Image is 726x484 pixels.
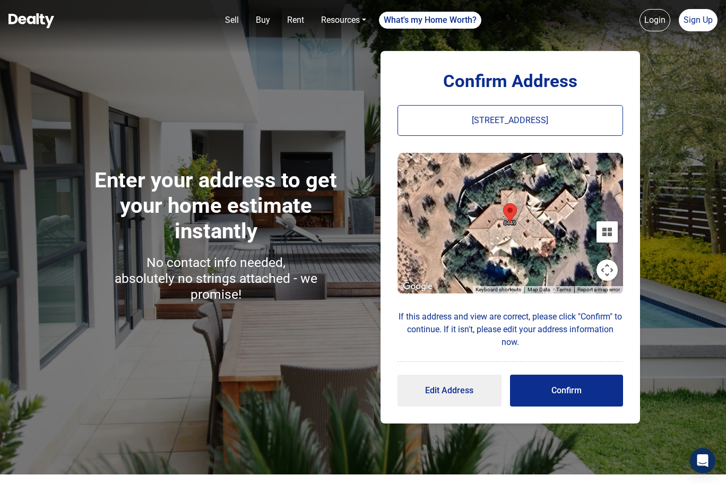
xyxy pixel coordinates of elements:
[400,280,435,293] img: Google
[221,10,243,31] a: Sell
[397,68,623,94] div: Confirm Address
[94,168,337,306] h1: Enter your address to get your home estimate instantly
[528,286,550,293] button: Map Data
[94,255,337,302] h3: No contact info needed, absolutely no strings attached - we promise!
[597,221,618,243] button: Tilt map
[317,10,370,31] a: Resources
[397,310,623,349] p: If this address and view are correct, please click "Confirm" to continue. If it isn't, please edi...
[476,286,521,293] button: Keyboard shortcuts
[639,9,670,31] a: Login
[556,287,571,292] a: Terms (opens in new tab)
[510,375,623,407] button: Confirm
[690,448,715,473] div: Open Intercom Messenger
[5,452,37,484] iframe: BigID CMP Widget
[379,12,481,29] a: What's my Home Worth?
[397,105,623,136] p: [STREET_ADDRESS]
[8,13,54,28] img: Dealty - Buy, Sell & Rent Homes
[679,9,718,31] a: Sign Up
[400,280,435,293] a: Open this area in Google Maps (opens a new window)
[252,10,274,31] a: Buy
[577,287,620,292] a: Report a map error
[283,10,308,31] a: Rent
[397,375,502,407] button: Edit Address
[597,260,618,281] button: Map camera controls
